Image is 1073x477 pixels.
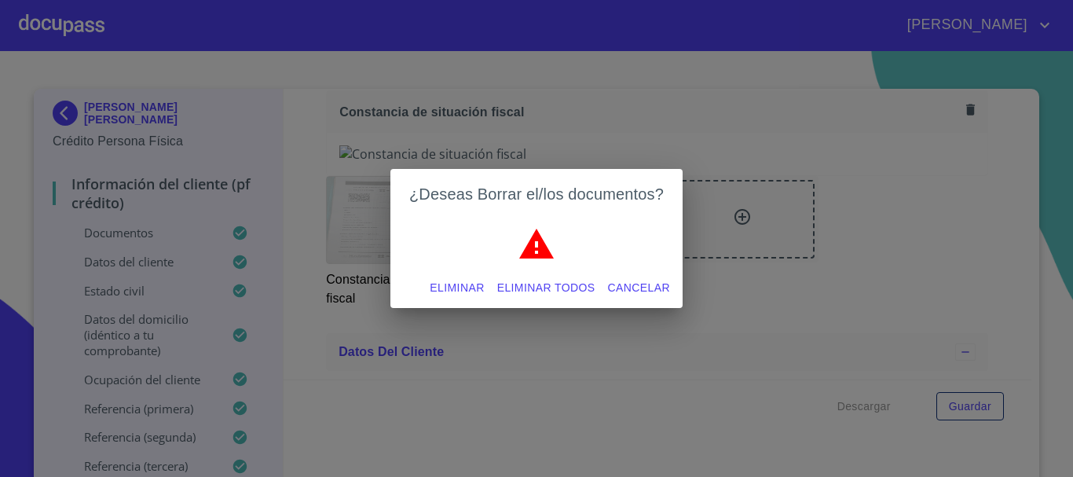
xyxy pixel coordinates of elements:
[608,278,670,298] span: Cancelar
[409,182,664,207] h2: ¿Deseas Borrar el/los documentos?
[491,273,602,303] button: Eliminar todos
[602,273,676,303] button: Cancelar
[423,273,490,303] button: Eliminar
[497,278,595,298] span: Eliminar todos
[430,278,484,298] span: Eliminar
